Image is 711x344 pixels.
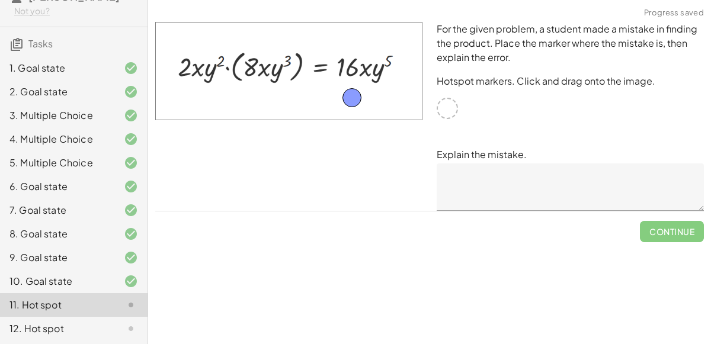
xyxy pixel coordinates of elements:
[124,61,138,75] i: Task finished and correct.
[9,132,105,146] div: 4. Multiple Choice
[9,85,105,99] div: 2. Goal state
[124,250,138,265] i: Task finished and correct.
[9,156,105,170] div: 5. Multiple Choice
[437,147,704,162] p: Explain the mistake.
[9,61,105,75] div: 1. Goal state
[9,298,105,312] div: 11. Hot spot
[9,250,105,265] div: 9. Goal state
[9,203,105,217] div: 7. Goal state
[124,203,138,217] i: Task finished and correct.
[124,132,138,146] i: Task finished and correct.
[124,108,138,123] i: Task finished and correct.
[124,85,138,99] i: Task finished and correct.
[9,274,105,288] div: 10. Goal state
[155,22,422,120] img: b42f739e0bd79d23067a90d0ea4ccfd2288159baac1bcee117f9be6b6edde5c4.png
[9,227,105,241] div: 8. Goal state
[9,108,105,123] div: 3. Multiple Choice
[437,22,704,65] p: For the given problem, a student made a mistake in finding the product. Place the marker where th...
[124,179,138,194] i: Task finished and correct.
[124,227,138,241] i: Task finished and correct.
[124,322,138,336] i: Task not started.
[9,179,105,194] div: 6. Goal state
[124,274,138,288] i: Task finished and correct.
[28,37,53,50] span: Tasks
[437,74,704,88] p: Hotspot markers. Click and drag onto the image.
[124,298,138,312] i: Task not started.
[9,322,105,336] div: 12. Hot spot
[644,7,704,19] span: Progress saved
[124,156,138,170] i: Task finished and correct.
[14,5,138,17] div: Not you?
